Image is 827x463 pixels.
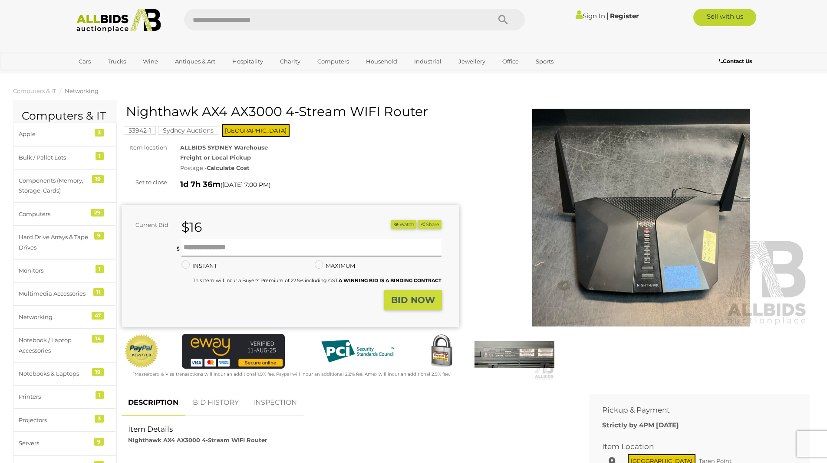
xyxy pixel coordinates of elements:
[126,104,457,119] h1: Nighthawk AX4 AX3000 4-Stream WIFI Router
[181,261,217,271] label: INSTANT
[95,129,104,137] div: 3
[13,362,117,385] a: Notebooks & Laptops 19
[19,289,90,299] div: Multimedia Accessories
[719,57,754,66] a: Contact Us
[314,334,401,369] img: PCI DSS compliant
[221,181,270,188] span: ( )
[102,54,132,69] a: Trucks
[94,438,104,446] div: 9
[186,390,245,416] a: BID HISTORY
[13,329,117,362] a: Notebook / Laptop Accessories 14
[19,209,90,219] div: Computers
[115,143,174,153] div: Item location
[180,180,221,189] strong: 1d 7h 36m
[13,432,117,455] a: Servers 9
[13,282,117,305] a: Multimedia Accessories 11
[133,371,450,377] small: Mastercard & Visa transactions will incur an additional 1.9% fee. Paypal will incur an additional...
[13,87,56,94] a: Computers & IT
[719,58,752,64] b: Contact Us
[180,144,268,151] strong: ALLBIDS SYDNEY Warehouse
[96,391,104,399] div: 1
[92,175,104,183] div: 19
[122,390,185,416] a: DESCRIPTION
[92,312,104,320] div: 47
[19,312,90,322] div: Networking
[73,54,96,69] a: Cars
[497,54,524,69] a: Office
[247,390,303,416] a: INSPECTION
[92,368,104,376] div: 19
[92,335,104,343] div: 14
[124,334,159,369] img: Official PayPal Seal
[13,169,117,203] a: Components (Memory, Storage, Cards) 19
[91,209,104,217] div: 29
[93,288,104,296] div: 11
[222,124,290,137] span: [GEOGRAPHIC_DATA]
[13,385,117,408] a: Printers 1
[13,409,117,432] a: Projectors 3
[474,329,554,380] img: Nighthawk AX4 AX3000 4-Stream WIFI Router
[115,177,174,187] div: Set to close
[95,415,104,423] div: 3
[13,226,117,259] a: Hard Drive Arrays & Tape Drives 9
[122,220,175,230] div: Current Bid
[22,110,108,122] h2: Computers & IT
[96,265,104,273] div: 1
[384,290,442,310] button: BID NOW
[602,406,784,414] h2: Pickup & Payment
[481,9,525,30] button: Search
[128,436,267,443] strong: Nighthawk AX4 AX3000 4-Stream WIFI Router
[19,438,90,448] div: Servers
[424,334,459,369] img: Secured by Rapid SSL
[19,369,90,379] div: Notebooks & Laptops
[360,54,403,69] a: Household
[19,232,90,253] div: Hard Drive Arrays & Tape Drives
[453,54,491,69] a: Jewellery
[222,181,269,189] span: [DATE] 7:00 PM
[137,54,164,69] a: Wine
[124,126,156,135] mark: 53942-1
[96,152,104,160] div: 1
[602,443,784,451] h2: Item Location
[13,123,117,146] a: Apple 3
[13,146,117,169] a: Bulk / Pallet Lots 1
[19,153,90,163] div: Bulk / Pallet Lots
[315,261,355,271] label: MAXIMUM
[180,163,459,173] div: Postage -
[606,11,609,20] span: |
[193,277,442,283] small: This Item will incur a Buyer's Premium of 22.5% including GST.
[65,87,99,94] a: Networking
[610,12,639,20] a: Register
[181,219,202,235] strong: $16
[169,54,221,69] a: Antiques & Art
[13,203,117,226] a: Computers 29
[13,259,117,282] a: Monitors 1
[312,54,355,69] a: Computers
[339,277,442,283] b: A WINNING BID IS A BINDING CONTRACT
[19,392,90,402] div: Printers
[409,54,447,69] a: Industrial
[576,12,605,20] a: Sign In
[19,266,90,276] div: Monitors
[19,129,90,139] div: Apple
[391,220,416,229] button: Watch
[124,127,156,134] a: 53942-1
[602,421,679,429] b: Strictly by 4PM [DATE]
[19,415,90,425] div: Projectors
[391,220,416,229] li: Watch this item
[13,306,117,329] a: Networking 47
[128,425,570,433] h2: Item Details
[72,9,166,33] img: Allbids.com.au
[19,176,90,196] div: Components (Memory, Storage, Cards)
[73,69,146,83] a: [GEOGRAPHIC_DATA]
[530,54,559,69] a: Sports
[693,9,756,26] a: Sell with us
[19,335,90,356] div: Notebook / Laptop Accessories
[94,232,104,240] div: 9
[227,54,269,69] a: Hospitality
[182,334,285,368] img: eWAY Payment Gateway
[180,154,251,161] strong: Freight or Local Pickup
[418,220,442,229] button: Share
